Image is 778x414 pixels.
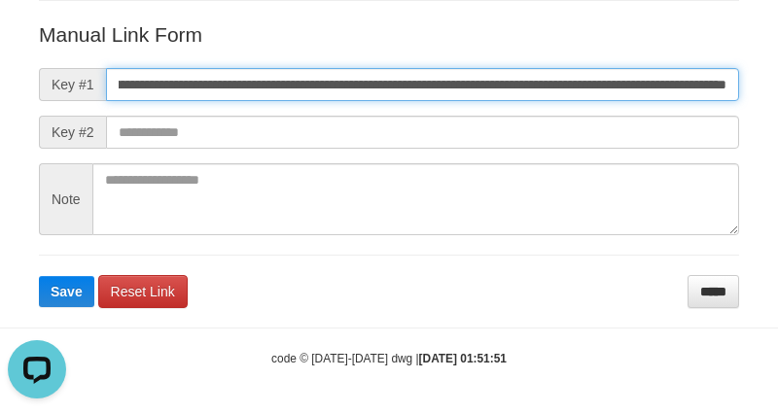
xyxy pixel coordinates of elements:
button: Save [39,276,94,307]
span: Reset Link [111,284,175,299]
button: Open LiveChat chat widget [8,8,66,66]
span: Note [39,163,92,235]
a: Reset Link [98,275,188,308]
span: Key #1 [39,68,106,101]
span: Key #2 [39,116,106,149]
strong: [DATE] 01:51:51 [419,352,507,365]
small: code © [DATE]-[DATE] dwg | [271,352,507,365]
p: Manual Link Form [39,20,739,49]
span: Save [51,284,83,299]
